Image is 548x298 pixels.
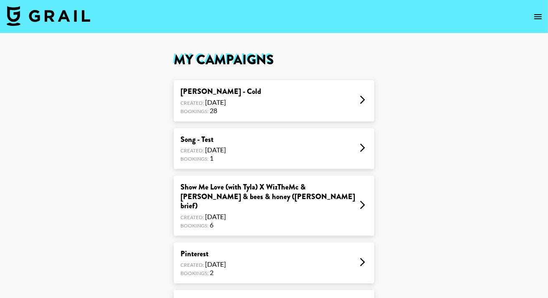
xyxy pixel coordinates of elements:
[180,146,226,154] div: [DATE]
[174,53,374,67] h1: My Campaigns
[180,249,226,259] div: Pinterest
[7,6,90,26] img: Grail Talent
[180,221,358,229] div: 6
[180,268,226,277] div: 2
[180,135,226,144] div: Song - Test
[180,87,261,96] div: [PERSON_NAME] - Cold
[180,270,208,276] span: Bookings:
[180,106,261,115] div: 28
[180,100,204,106] span: Created:
[180,260,226,268] div: [DATE]
[530,8,546,25] button: open drawer
[506,256,538,288] iframe: Drift Widget Chat Controller
[180,262,204,268] span: Created:
[180,108,208,114] span: Bookings:
[180,212,358,221] div: [DATE]
[180,182,358,211] div: Show Me Love (with Tyla) X WizTheMc & [PERSON_NAME] & bees & honey ([PERSON_NAME] brief)
[180,154,226,162] div: 1
[180,222,208,229] span: Bookings:
[180,156,208,162] span: Bookings:
[180,147,204,154] span: Created:
[180,214,204,220] span: Created:
[180,98,261,106] div: [DATE]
